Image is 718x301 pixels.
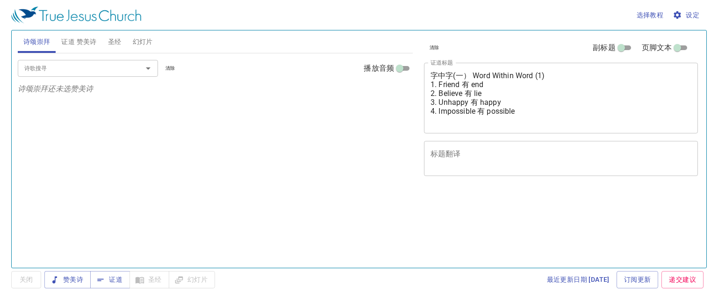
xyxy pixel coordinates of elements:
img: True Jesus Church [11,7,141,23]
button: Open [142,62,155,75]
span: 诗颂崇拜 [23,36,50,48]
span: 设定 [675,9,699,21]
span: 幻灯片 [133,36,153,48]
span: 证道 赞美诗 [61,36,96,48]
button: 设定 [671,7,703,24]
a: 最近更新日期 [DATE] [543,271,613,288]
button: 清除 [160,63,181,74]
span: 圣经 [108,36,122,48]
button: 选择教程 [633,7,668,24]
span: 订阅更新 [624,274,651,286]
span: 播放音频 [364,63,394,74]
iframe: from-child [420,186,644,276]
span: 清除 [165,64,175,73]
span: 递交建议 [669,274,696,286]
button: 赞美诗 [44,271,91,288]
button: 清除 [424,42,445,53]
i: 诗颂崇拜还未选赞美诗 [18,84,93,93]
a: 递交建议 [661,271,704,288]
button: 证道 [90,271,130,288]
span: 副标题 [593,42,615,53]
span: 页脚文本 [642,42,672,53]
span: 证道 [98,274,122,286]
span: 选择教程 [637,9,664,21]
span: 最近更新日期 [DATE] [547,274,610,286]
a: 订阅更新 [617,271,659,288]
span: 清除 [430,44,439,52]
span: 赞美诗 [52,274,83,286]
textarea: 字中字(一） Word Within Word (1) 1. Friend 有 end 2. Believe 有 lie 3. Unhappy 有 happy 4. Impossible 有 p... [431,71,691,125]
